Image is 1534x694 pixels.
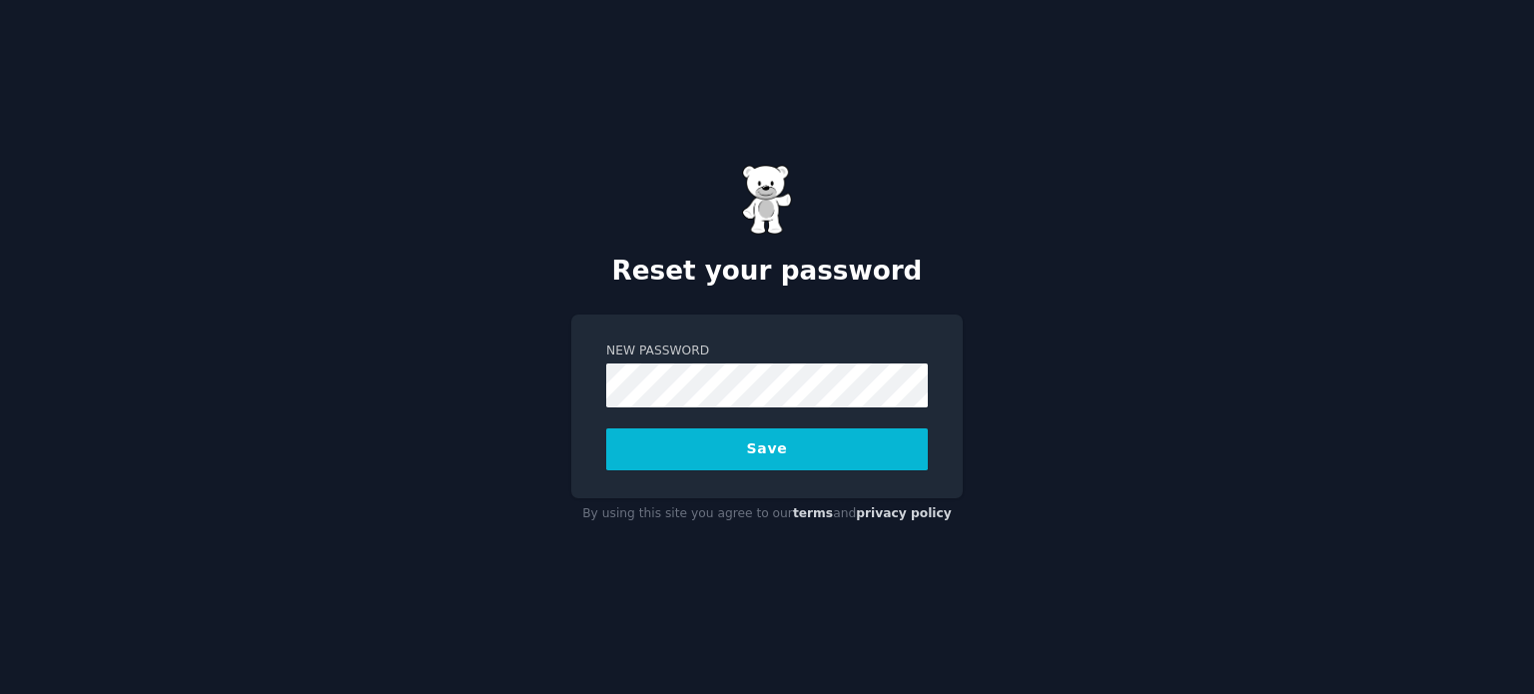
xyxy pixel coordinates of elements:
div: By using this site you agree to our and [571,498,963,530]
a: privacy policy [856,506,952,520]
a: terms [793,506,833,520]
h2: Reset your password [571,256,963,288]
img: Gummy Bear [742,165,792,235]
label: New Password [606,343,928,360]
button: Save [606,428,928,470]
